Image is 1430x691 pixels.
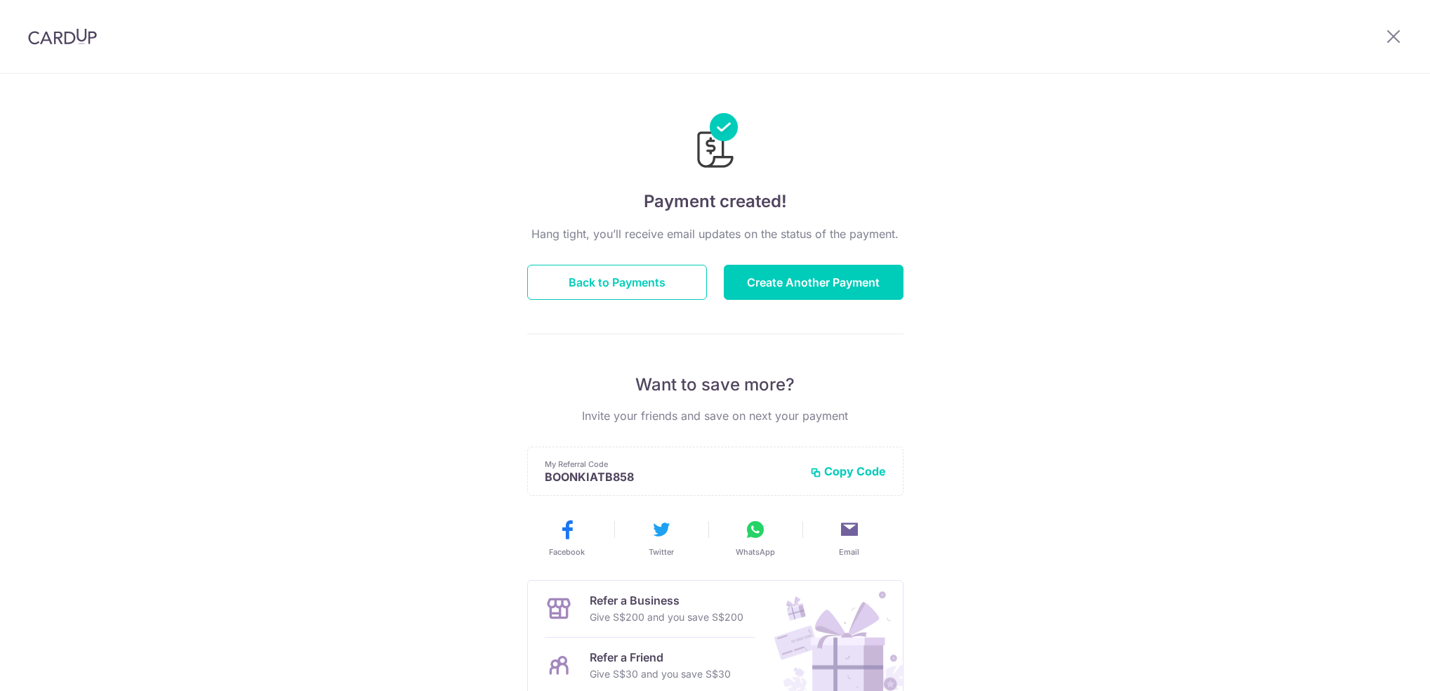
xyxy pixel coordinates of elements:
[649,546,674,558] span: Twitter
[527,189,903,214] h4: Payment created!
[590,666,731,683] p: Give S$30 and you save S$30
[527,374,903,396] p: Want to save more?
[545,470,799,484] p: BOONKIATB858
[28,28,97,45] img: CardUp
[526,518,609,558] button: Facebook
[714,518,797,558] button: WhatsApp
[590,649,731,666] p: Refer a Friend
[808,518,891,558] button: Email
[724,265,903,300] button: Create Another Payment
[736,546,775,558] span: WhatsApp
[590,609,743,626] p: Give S$200 and you save S$200
[590,592,743,609] p: Refer a Business
[620,518,703,558] button: Twitter
[527,407,903,424] p: Invite your friends and save on next your payment
[693,113,738,172] img: Payments
[545,459,799,470] p: My Referral Code
[810,464,886,478] button: Copy Code
[527,225,903,242] p: Hang tight, you’ll receive email updates on the status of the payment.
[527,265,707,300] button: Back to Payments
[839,546,859,558] span: Email
[549,546,585,558] span: Facebook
